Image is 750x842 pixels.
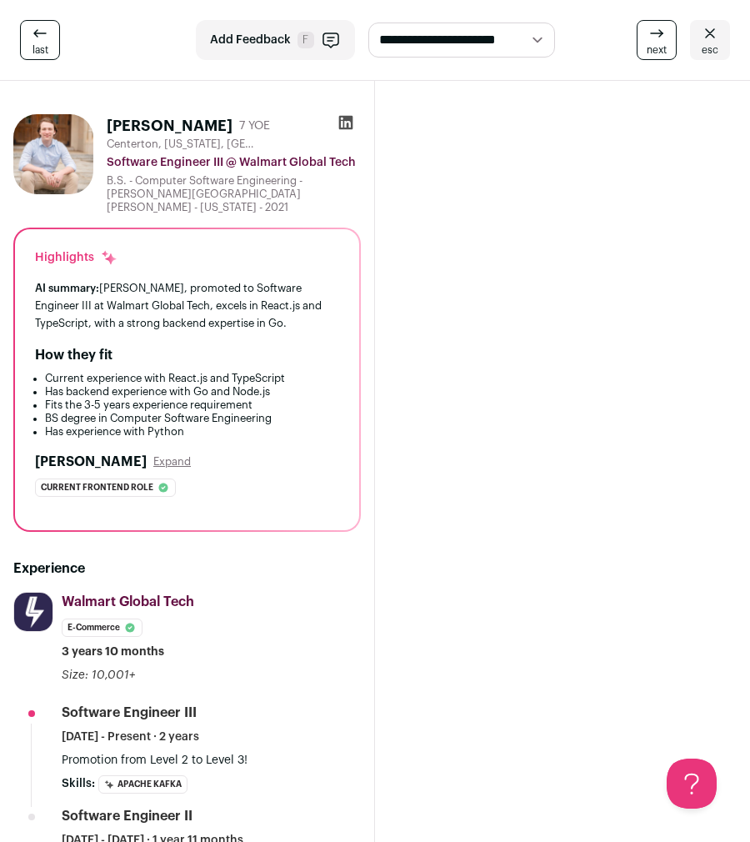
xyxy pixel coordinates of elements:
[45,372,339,385] li: Current experience with React.js and TypeScript
[62,775,95,792] span: Skills:
[45,412,339,425] li: BS degree in Computer Software Engineering
[107,138,257,151] span: Centerton, [US_STATE], [GEOGRAPHIC_DATA]
[667,759,717,809] iframe: Help Scout Beacon - Open
[690,20,730,60] a: esc
[210,32,291,48] span: Add Feedback
[20,20,60,60] a: last
[107,114,232,138] h1: [PERSON_NAME]
[35,249,117,266] div: Highlights
[62,595,194,609] span: Walmart Global Tech
[297,32,314,48] span: F
[14,593,52,631] img: 550f42564f9aab44fd7ae8babfbd296e2a666cbf8a1b963944ec9d094242b394.jpg
[62,644,164,660] span: 3 years 10 months
[35,345,112,365] h2: How they fit
[35,279,339,332] div: [PERSON_NAME], promoted to Software Engineer III at Walmart Global Tech, excels in React.js and T...
[107,174,361,214] div: B.S. - Computer Software Engineering - [PERSON_NAME][GEOGRAPHIC_DATA][PERSON_NAME] - [US_STATE] -...
[62,729,199,745] span: [DATE] - Present · 2 years
[13,114,93,194] img: 8d3bcbf2338cfb559f7aba6f236211b04565a9b8ca082df1a36b75612441b036.jpg
[45,398,339,412] li: Fits the 3-5 years experience requirement
[153,455,191,469] button: Expand
[45,425,339,439] li: Has experience with Python
[239,118,270,134] div: 7 YOE
[62,807,192,825] div: Software Engineer II
[13,559,361,579] h2: Experience
[62,704,197,722] div: Software Engineer III
[107,154,361,171] div: Software Engineer III @ Walmart Global Tech
[98,775,187,794] li: Apache Kafka
[637,20,677,60] a: next
[62,669,135,681] span: Size: 10,001+
[702,43,718,57] span: esc
[62,619,142,637] li: E-commerce
[41,479,153,496] span: Current frontend role
[35,452,147,472] h2: [PERSON_NAME]
[62,752,361,769] p: Promotion from Level 2 to Level 3!
[35,283,99,293] span: AI summary:
[45,385,339,398] li: Has backend experience with Go and Node.js
[196,20,355,60] button: Add Feedback F
[32,43,48,57] span: last
[647,43,667,57] span: next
